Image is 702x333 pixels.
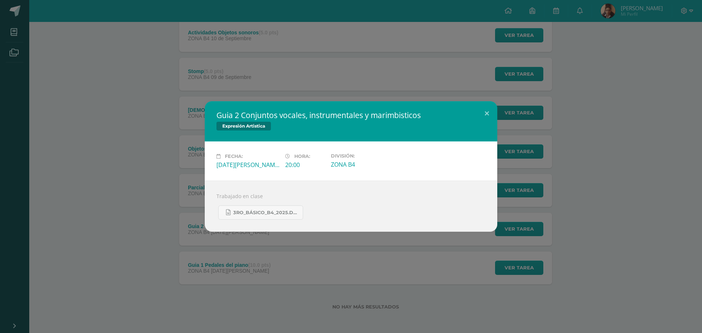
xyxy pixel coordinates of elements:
span: Hora: [294,154,310,159]
span: 3ro_Básico_B4_2025.docx [233,210,299,216]
span: Expresión Artistica [216,122,271,130]
div: [DATE][PERSON_NAME] [216,161,279,169]
span: Fecha: [225,154,243,159]
label: División: [331,153,394,159]
a: 3ro_Básico_B4_2025.docx [218,205,303,220]
div: Trabajado en clase [205,181,497,232]
div: ZONA B4 [331,160,394,169]
h2: Guia 2 Conjuntos vocales, instrumentales y marimbisticos [216,110,486,120]
div: 20:00 [285,161,325,169]
button: Close (Esc) [476,101,497,126]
